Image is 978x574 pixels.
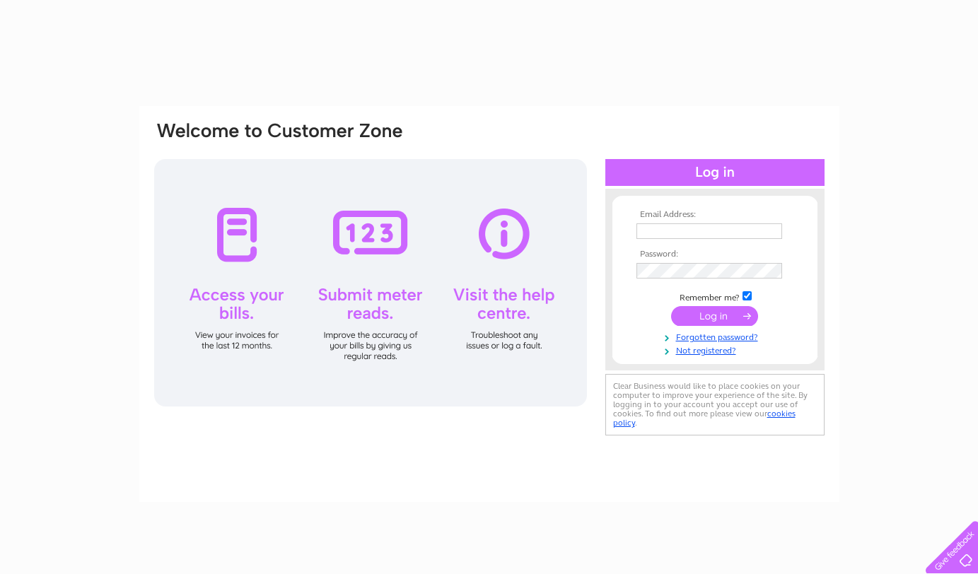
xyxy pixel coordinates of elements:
a: Not registered? [636,343,797,356]
a: Forgotten password? [636,329,797,343]
div: Clear Business would like to place cookies on your computer to improve your experience of the sit... [605,374,825,435]
a: cookies policy [613,409,796,428]
th: Email Address: [633,210,797,220]
td: Remember me? [633,289,797,303]
th: Password: [633,250,797,259]
input: Submit [671,306,758,326]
